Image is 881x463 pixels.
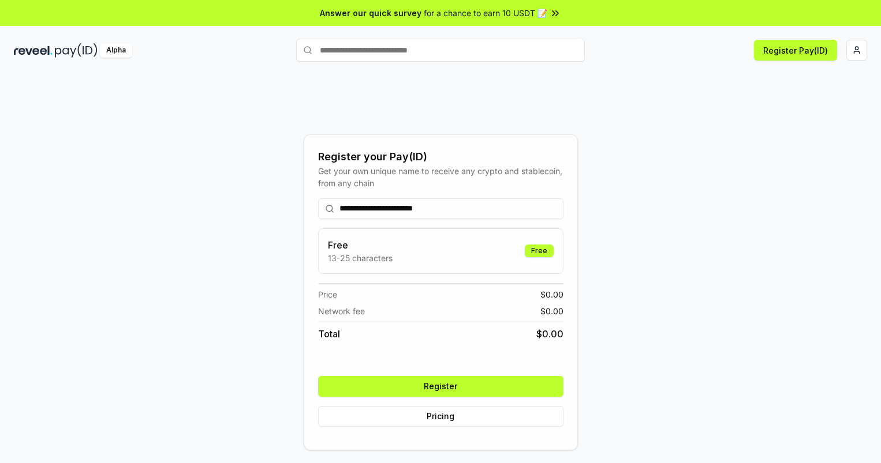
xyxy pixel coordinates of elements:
[536,327,563,341] span: $ 0.00
[754,40,837,61] button: Register Pay(ID)
[320,7,421,19] span: Answer our quick survey
[318,406,563,427] button: Pricing
[318,149,563,165] div: Register your Pay(ID)
[318,305,365,317] span: Network fee
[318,376,563,397] button: Register
[318,165,563,189] div: Get your own unique name to receive any crypto and stablecoin, from any chain
[100,43,132,58] div: Alpha
[328,238,393,252] h3: Free
[328,252,393,264] p: 13-25 characters
[14,43,53,58] img: reveel_dark
[424,7,547,19] span: for a chance to earn 10 USDT 📝
[55,43,98,58] img: pay_id
[540,288,563,300] span: $ 0.00
[318,288,337,300] span: Price
[318,327,340,341] span: Total
[540,305,563,317] span: $ 0.00
[525,244,554,257] div: Free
